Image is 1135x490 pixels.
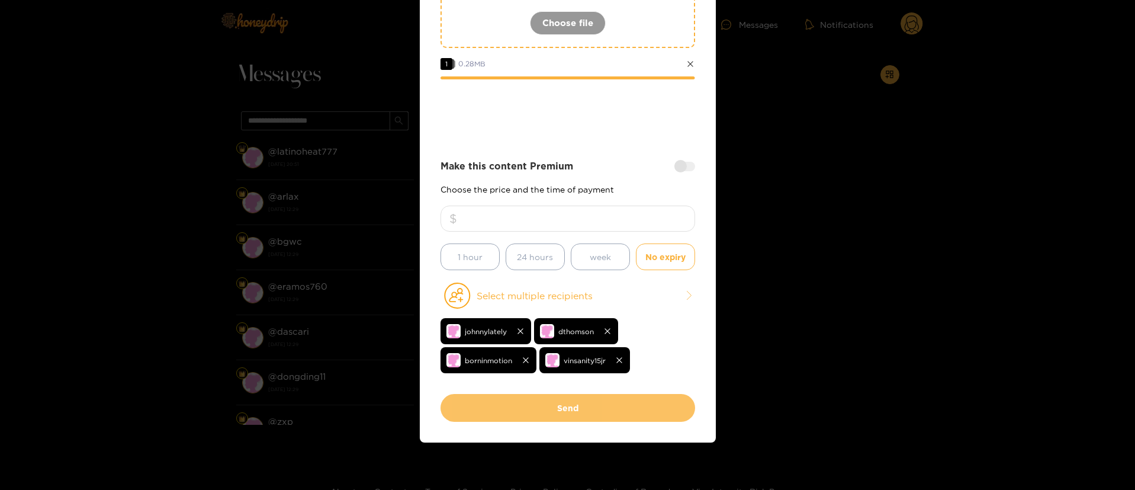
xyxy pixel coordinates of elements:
span: 0.28 MB [458,60,485,68]
strong: Make this content Premium [441,159,573,173]
button: Choose file [530,11,606,35]
button: Send [441,394,695,422]
span: 1 [441,58,452,70]
img: no-avatar.png [540,324,554,338]
img: no-avatar.png [446,353,461,367]
p: Choose the price and the time of payment [441,185,695,194]
span: 24 hours [517,250,553,264]
span: vinsanity15jr [564,354,606,367]
button: 1 hour [441,244,500,270]
button: 24 hours [506,244,565,270]
span: dthomson [558,325,594,338]
span: 1 hour [458,250,483,264]
button: No expiry [636,244,695,270]
span: No expiry [645,250,686,264]
button: week [571,244,630,270]
img: no-avatar.png [545,353,560,367]
button: Select multiple recipients [441,282,695,309]
img: no-avatar.png [446,324,461,338]
span: week [590,250,611,264]
span: johnnylately [465,325,507,338]
span: borninmotion [465,354,512,367]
